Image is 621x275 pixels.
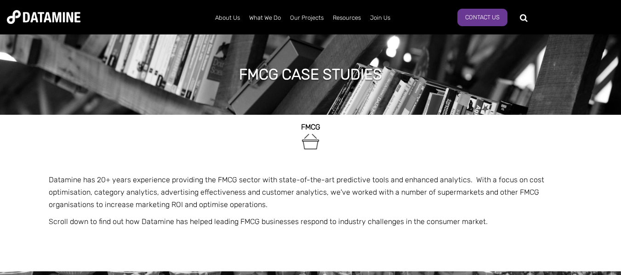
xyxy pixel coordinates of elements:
a: About Us [211,6,245,30]
a: Our Projects [285,6,328,30]
h2: FMCG [49,123,573,131]
p: Datamine has 20+ years experience providing the FMCG sector with state-of-the-art predictive tool... [49,174,573,211]
img: FMCG-1 [300,131,321,152]
a: Contact Us [457,9,507,26]
h1: FMCG case studies [239,64,382,84]
a: Resources [328,6,365,30]
img: Datamine [7,10,80,24]
a: Join Us [365,6,395,30]
p: Scroll down to find out how Datamine has helped leading FMCG businesses respond to industry chall... [49,215,573,228]
a: What We Do [245,6,285,30]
